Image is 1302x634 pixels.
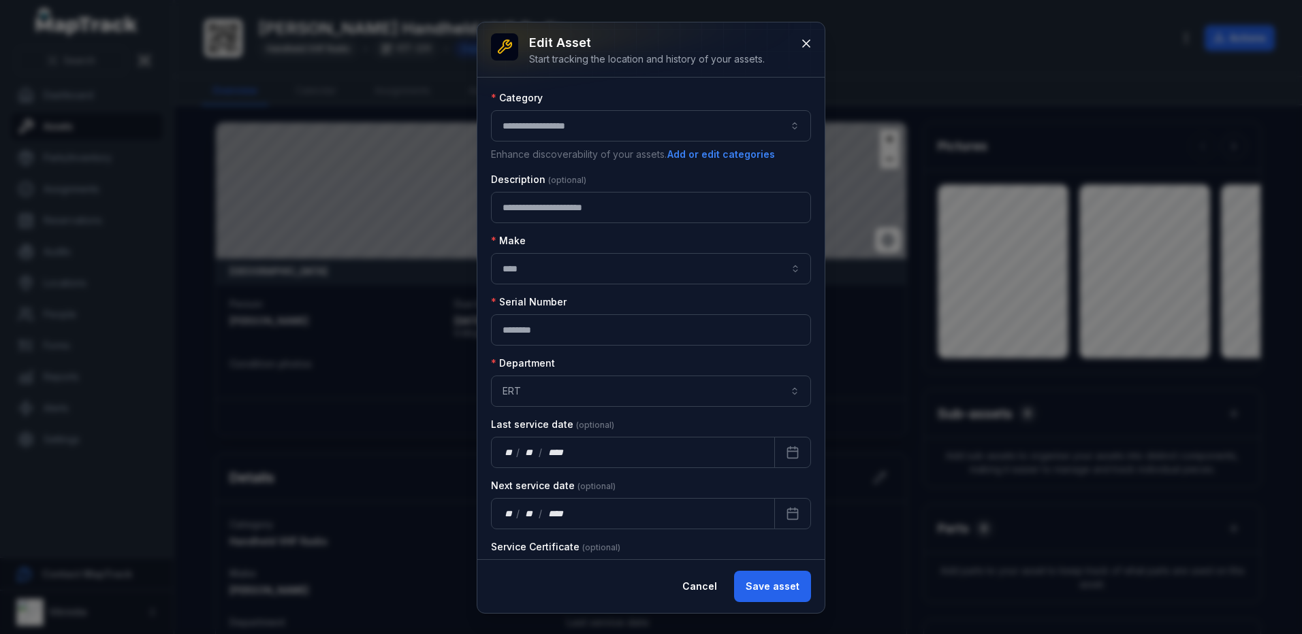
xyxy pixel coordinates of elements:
label: Make [491,234,526,248]
label: Department [491,356,555,370]
label: Description [491,173,586,186]
div: month, [521,507,539,520]
label: Next service date [491,479,616,493]
div: day, [503,446,516,459]
div: month, [521,446,539,459]
label: Serial Number [491,295,567,309]
div: Start tracking the location and history of your assets. [529,52,765,66]
div: / [539,507,543,520]
input: asset-edit:cf[07e45e59-3c46-4ccb-bb53-7edc5d146b7c]-label [491,253,811,284]
div: year, [543,446,569,459]
button: Save asset [734,571,811,602]
div: day, [503,507,516,520]
label: Last service date [491,418,614,431]
button: Calendar [774,437,811,468]
label: Category [491,91,543,105]
h3: Edit asset [529,33,765,52]
button: Calendar [774,498,811,529]
div: / [516,507,521,520]
div: year, [543,507,569,520]
p: Enhance discoverability of your assets. [491,147,811,162]
button: Cancel [671,571,729,602]
div: / [539,446,543,459]
label: Service Certificate [491,540,620,554]
div: / [516,446,521,459]
button: Add or edit categories [667,147,776,162]
button: ERT [491,376,811,407]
